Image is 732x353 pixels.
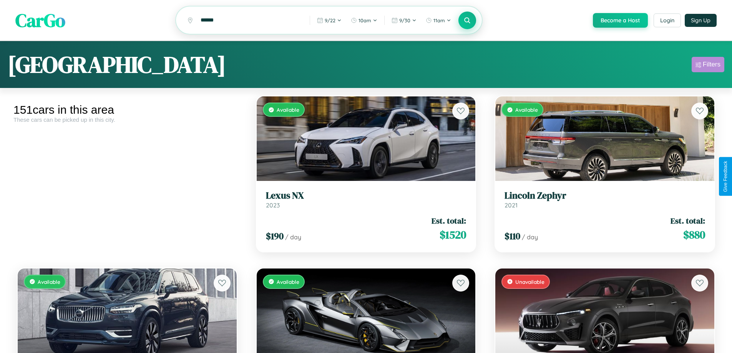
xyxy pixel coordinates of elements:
[8,49,226,80] h1: [GEOGRAPHIC_DATA]
[432,215,466,226] span: Est. total:
[515,278,544,285] span: Unavailable
[266,190,466,201] h3: Lexus NX
[505,190,705,209] a: Lincoln Zephyr2021
[433,17,445,23] span: 11am
[671,215,705,226] span: Est. total:
[685,14,717,27] button: Sign Up
[266,190,466,209] a: Lexus NX2023
[266,230,284,242] span: $ 190
[505,230,520,242] span: $ 110
[388,14,420,27] button: 9/30
[13,116,241,123] div: These cars can be picked up in this city.
[325,17,335,23] span: 9 / 22
[515,106,538,113] span: Available
[38,278,60,285] span: Available
[723,161,728,192] div: Give Feedback
[703,61,720,68] div: Filters
[347,14,381,27] button: 10am
[422,14,455,27] button: 11am
[277,278,299,285] span: Available
[505,190,705,201] h3: Lincoln Zephyr
[277,106,299,113] span: Available
[15,8,65,33] span: CarGo
[13,103,241,116] div: 151 cars in this area
[359,17,371,23] span: 10am
[285,233,301,241] span: / day
[440,227,466,242] span: $ 1520
[505,201,518,209] span: 2021
[654,13,681,27] button: Login
[593,13,648,28] button: Become a Host
[266,201,280,209] span: 2023
[399,17,410,23] span: 9 / 30
[313,14,345,27] button: 9/22
[692,57,724,72] button: Filters
[683,227,705,242] span: $ 880
[522,233,538,241] span: / day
